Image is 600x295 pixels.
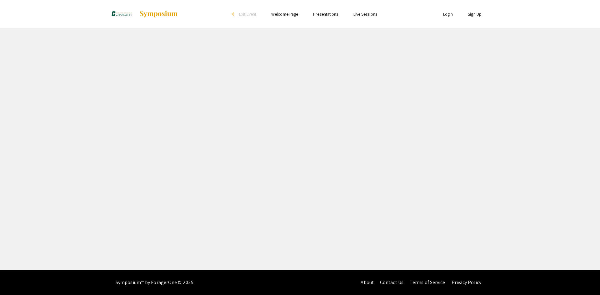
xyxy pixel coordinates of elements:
a: Sign Up [468,11,482,17]
div: arrow_back_ios [232,12,236,16]
a: Live Sessions [353,11,377,17]
a: Honors Research Symposium 2025 [111,6,178,22]
img: Honors Research Symposium 2025 [111,6,133,22]
img: Symposium by ForagerOne [139,10,178,18]
a: Presentations [313,11,338,17]
a: Contact Us [380,279,403,286]
a: Terms of Service [410,279,445,286]
a: About [361,279,374,286]
a: Privacy Policy [452,279,481,286]
a: Login [443,11,453,17]
a: Welcome Page [271,11,298,17]
div: Symposium™ by ForagerOne © 2025 [116,270,193,295]
span: Exit Event [239,11,256,17]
